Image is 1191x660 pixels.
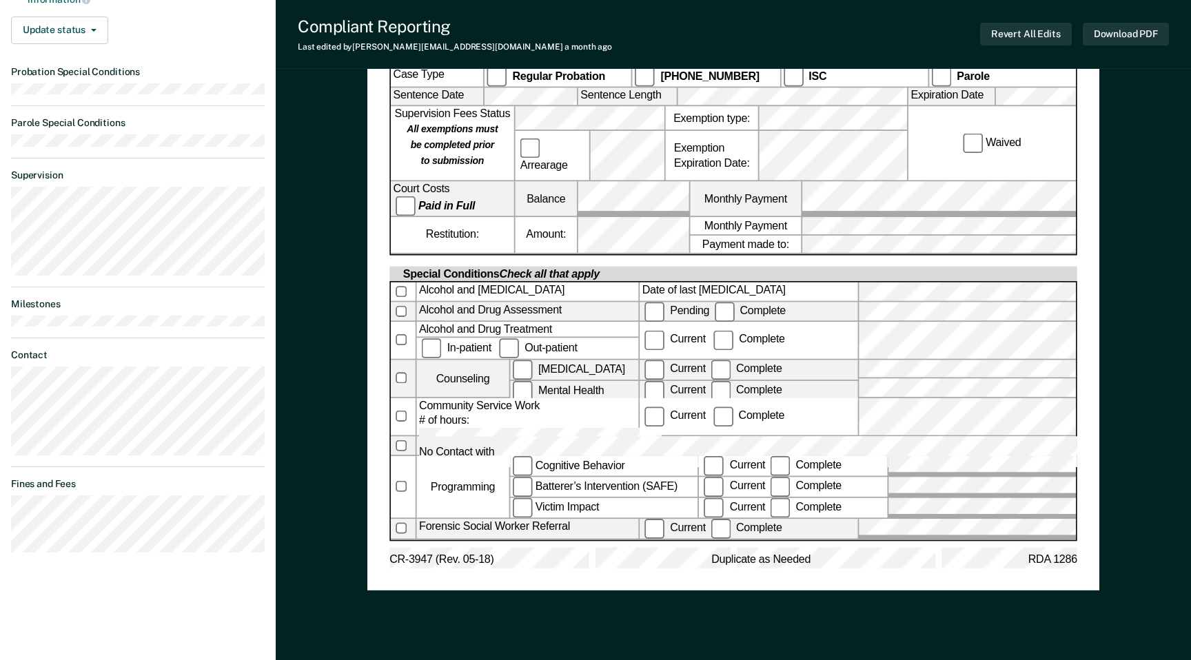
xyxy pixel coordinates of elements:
label: Payment made to: [690,236,801,252]
label: Complete [708,362,784,375]
div: Forensic Social Worker Referral [416,519,638,539]
input: Current [644,360,664,380]
label: Victim Impact [510,497,698,517]
input: Complete [770,455,790,475]
label: Amount: [515,218,576,253]
input: In-patient [421,338,441,358]
label: Out-patient [496,342,580,354]
label: Current [642,362,708,375]
label: Complete [768,501,844,513]
label: Complete [712,305,788,317]
input: Mental Health [513,380,533,400]
label: Current [642,522,708,534]
label: Complete [768,479,844,492]
dt: Supervision [11,169,265,181]
input: Waived [963,134,983,154]
input: [PHONE_NUMBER] [635,68,655,87]
input: Current [644,406,664,426]
label: Expiration Date [908,88,995,105]
span: Check all that apply [499,267,599,280]
div: Supervision Fees Status [391,107,514,181]
input: Complete [770,497,790,517]
label: Waived [961,134,1024,154]
label: No Contact with [416,436,1161,455]
div: Case Type [391,68,483,87]
strong: Regular Probation [512,70,605,83]
dt: Parole Special Conditions [11,117,265,129]
div: Exemption Expiration Date: [665,131,757,181]
dt: Probation Special Conditions [11,66,265,78]
input: Cognitive Behavior [513,455,533,475]
input: Current [704,455,724,475]
button: Revert All Edits [980,23,1072,45]
input: Complete [711,360,731,380]
div: Programming [416,455,509,517]
input: Parole [931,68,951,87]
div: Alcohol and Drug Assessment [416,302,638,320]
label: Current [702,479,768,492]
div: Last edited by [PERSON_NAME][EMAIL_ADDRESS][DOMAIN_NAME] [298,42,612,52]
label: Pending [642,305,711,317]
div: Court Costs [391,182,514,216]
label: Exemption type: [665,107,757,130]
label: Sentence Length [578,88,677,105]
input: Regular Probation [487,68,507,87]
input: No Contact with [497,436,1158,467]
dt: Milestones [11,298,265,310]
label: Monthly Payment [690,182,801,216]
dt: Contact [11,349,265,361]
input: Out-patient [499,338,519,358]
label: Date of last [MEDICAL_DATA] [640,282,857,300]
label: Current [702,501,768,513]
input: Paid in Full [396,196,416,216]
label: Current [702,459,768,471]
span: Duplicate as Needed [711,554,811,568]
label: Current [642,409,708,422]
div: Special Conditions [400,266,602,280]
label: Mental Health [510,380,638,400]
dt: Fines and Fees [11,478,265,490]
input: Complete [711,380,731,400]
div: Compliant Reporting [298,17,612,37]
label: [MEDICAL_DATA] [510,360,638,380]
span: RDA 1286 [1028,554,1077,568]
input: Batterer’s Intervention (SAFE) [513,477,533,497]
div: Complete [711,409,787,422]
label: Balance [515,182,576,216]
div: Counseling [416,360,509,397]
strong: All exemptions must be completed prior to submission [407,124,498,167]
label: Complete [708,522,784,534]
input: Arrearage [520,138,540,158]
div: Alcohol and Drug Treatment [416,321,638,337]
span: a month ago [564,42,612,52]
input: Current [704,497,724,517]
input: Complete [770,477,790,497]
input: Current [704,477,724,497]
input: Complete [713,330,733,350]
strong: Parole [957,70,989,83]
div: Community Service Work # of hours: [416,398,638,435]
label: Arrearage [518,138,587,173]
input: Current [644,330,664,350]
input: Current [644,380,664,400]
div: Restitution: [391,218,514,253]
label: Batterer’s Intervention (SAFE) [510,477,698,497]
label: Complete [768,459,844,471]
button: Download PDF [1083,23,1169,45]
strong: ISC [808,70,826,83]
label: Complete [708,384,784,396]
label: Sentence Date [391,88,483,105]
label: Complete [711,333,787,345]
label: Current [642,384,708,396]
label: Cognitive Behavior [510,455,698,475]
label: Monthly Payment [690,218,801,234]
label: In-patient [419,342,497,354]
div: Alcohol and [MEDICAL_DATA] [416,282,638,300]
strong: Paid in Full [418,199,475,212]
input: Complete [711,519,731,539]
input: Pending [644,302,664,322]
button: Update status [11,17,108,44]
input: Current [644,519,664,539]
strong: [PHONE_NUMBER] [660,70,760,83]
label: Current [642,333,708,345]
